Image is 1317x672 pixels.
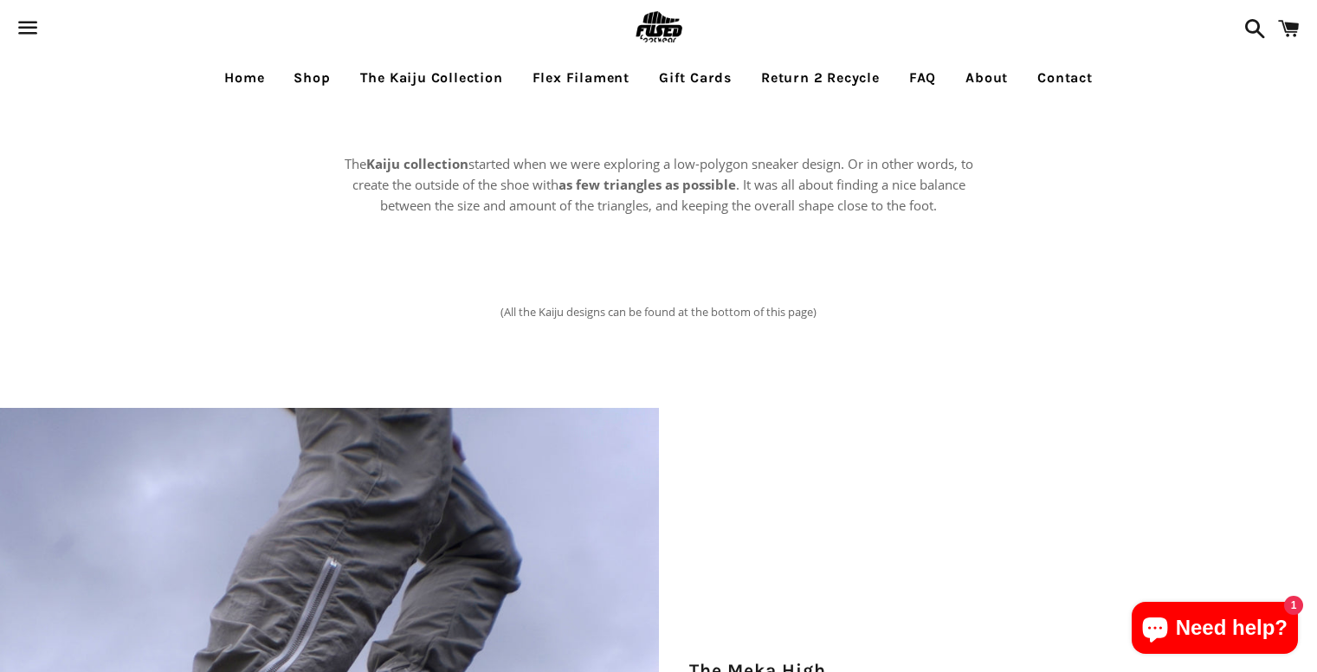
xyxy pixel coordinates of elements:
[449,285,868,339] p: (All the Kaiju designs can be found at the bottom of this page)
[211,56,277,100] a: Home
[896,56,949,100] a: FAQ
[1024,56,1106,100] a: Contact
[646,56,745,100] a: Gift Cards
[366,155,468,172] strong: Kaiju collection
[558,176,736,193] strong: as few triangles as possible
[952,56,1021,100] a: About
[748,56,893,100] a: Return 2 Recycle
[347,56,516,100] a: The Kaiju Collection
[520,56,642,100] a: Flex Filament
[1127,602,1303,658] inbox-online-store-chat: Shopify online store chat
[281,56,343,100] a: Shop
[339,153,979,216] p: The started when we were exploring a low-polygon sneaker design. Or in other words, to create the...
